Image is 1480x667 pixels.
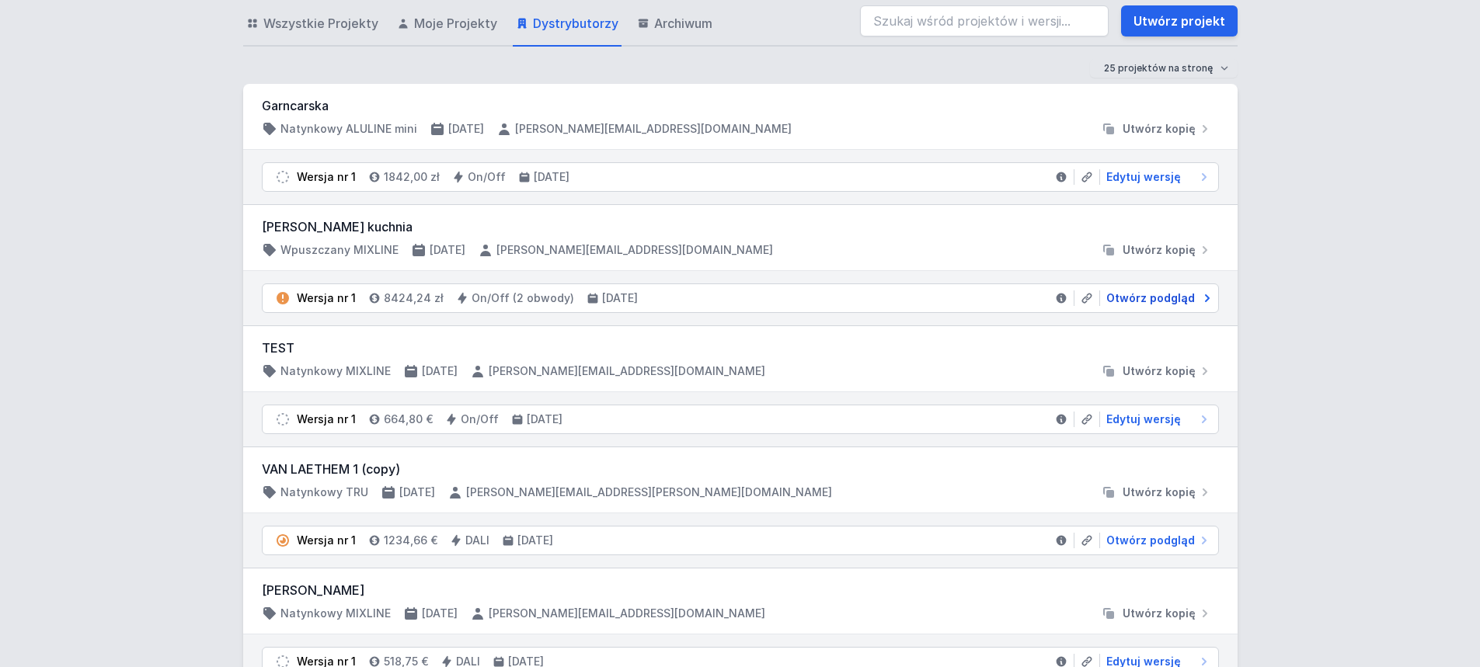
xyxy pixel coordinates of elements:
h4: Wpuszczany MIXLINE [280,242,399,258]
h4: 664,80 € [384,412,433,427]
button: Utwórz kopię [1095,242,1219,258]
h4: [PERSON_NAME][EMAIL_ADDRESS][DOMAIN_NAME] [496,242,773,258]
span: Wszystkie Projekty [263,14,378,33]
h3: [PERSON_NAME] [262,581,1219,599]
h3: [PERSON_NAME] kuchnia [262,217,1219,236]
a: Moje Projekty [394,2,500,47]
h4: 1234,66 € [384,533,437,548]
span: Otwórz podgląd [1106,533,1195,548]
h3: TEST [262,339,1219,357]
a: Dystrybutorzy [513,2,622,47]
span: Utwórz kopię [1123,606,1196,621]
img: draft.svg [275,412,291,427]
h4: [DATE] [527,412,562,427]
h4: [PERSON_NAME][EMAIL_ADDRESS][PERSON_NAME][DOMAIN_NAME] [466,485,832,500]
h4: On/Off (2 obwody) [472,290,574,306]
h4: Natynkowy ALULINE mini [280,121,417,137]
img: pending.svg [275,533,291,548]
h4: DALI [465,533,489,548]
h3: Garncarska [262,96,1219,115]
div: Wersja nr 1 [297,169,356,185]
span: Utwórz kopię [1123,121,1196,137]
h4: [DATE] [422,606,458,621]
span: Edytuj wersję [1106,169,1181,185]
a: Utwórz projekt [1121,5,1238,36]
div: Wersja nr 1 [297,533,356,548]
div: Wersja nr 1 [297,290,356,306]
h4: [DATE] [430,242,465,258]
h4: [DATE] [448,121,484,137]
span: Utwórz kopię [1123,485,1196,500]
h4: On/Off [461,412,499,427]
h4: [PERSON_NAME][EMAIL_ADDRESS][DOMAIN_NAME] [489,606,765,621]
button: Utwórz kopię [1095,606,1219,621]
h3: VAN LAETHEM 1 (copy) [262,460,1219,478]
h4: Natynkowy TRU [280,485,368,500]
h4: [DATE] [399,485,435,500]
a: Wszystkie Projekty [243,2,381,47]
a: Otwórz podgląd [1100,533,1212,548]
span: Utwórz kopię [1123,242,1196,258]
button: Utwórz kopię [1095,121,1219,137]
button: Utwórz kopię [1095,363,1219,379]
a: Edytuj wersję [1100,169,1212,185]
h4: On/Off [468,169,506,185]
h4: [PERSON_NAME][EMAIL_ADDRESS][DOMAIN_NAME] [489,363,765,379]
button: Utwórz kopię [1095,485,1219,500]
h4: [PERSON_NAME][EMAIL_ADDRESS][DOMAIN_NAME] [515,121,792,137]
span: Dystrybutorzy [533,14,618,33]
h4: 8424,24 zł [384,290,444,306]
a: Edytuj wersję [1100,412,1212,427]
h4: 1842,00 zł [384,169,440,185]
h4: [DATE] [517,533,553,548]
span: Moje Projekty [414,14,497,33]
img: draft.svg [275,169,291,185]
span: Otwórz podgląd [1106,290,1195,306]
span: Archiwum [654,14,712,33]
h4: [DATE] [534,169,569,185]
a: Archiwum [634,2,716,47]
input: Szukaj wśród projektów i wersji... [860,5,1109,36]
h4: Natynkowy MIXLINE [280,363,391,379]
a: Otwórz podgląd [1100,290,1212,306]
h4: Natynkowy MIXLINE [280,606,391,621]
h4: [DATE] [602,290,638,306]
h4: [DATE] [422,363,458,379]
div: Wersja nr 1 [297,412,356,427]
span: Utwórz kopię [1123,363,1196,379]
span: Edytuj wersję [1106,412,1181,427]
